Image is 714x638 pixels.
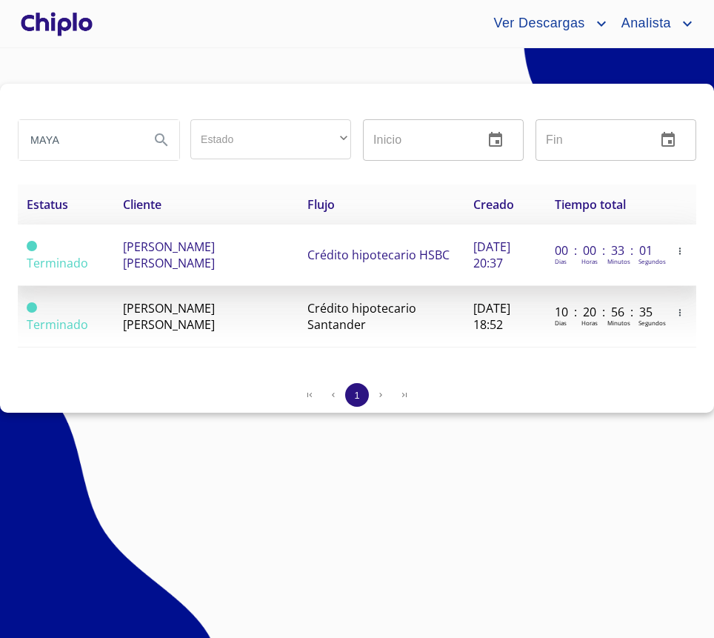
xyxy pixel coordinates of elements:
[27,255,88,271] span: Terminado
[123,239,215,271] span: [PERSON_NAME] [PERSON_NAME]
[581,319,598,327] p: Horas
[473,196,514,213] span: Creado
[555,257,567,265] p: Dias
[19,120,138,160] input: search
[307,300,416,333] span: Crédito hipotecario Santander
[555,304,655,320] p: 10 : 20 : 56 : 35
[581,257,598,265] p: Horas
[482,12,610,36] button: account of current user
[607,319,630,327] p: Minutos
[638,319,666,327] p: Segundos
[555,196,626,213] span: Tiempo total
[307,247,450,263] span: Crédito hipotecario HSBC
[482,12,592,36] span: Ver Descargas
[345,383,369,407] button: 1
[610,12,678,36] span: Analista
[607,257,630,265] p: Minutos
[354,390,359,401] span: 1
[123,196,161,213] span: Cliente
[555,242,655,259] p: 00 : 00 : 33 : 01
[638,257,666,265] p: Segundos
[190,119,351,159] div: ​
[555,319,567,327] p: Dias
[27,196,68,213] span: Estatus
[307,196,335,213] span: Flujo
[473,239,510,271] span: [DATE] 20:37
[27,302,37,313] span: Terminado
[473,300,510,333] span: [DATE] 18:52
[27,316,88,333] span: Terminado
[610,12,696,36] button: account of current user
[123,300,215,333] span: [PERSON_NAME] [PERSON_NAME]
[27,241,37,251] span: Terminado
[144,122,179,158] button: Search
